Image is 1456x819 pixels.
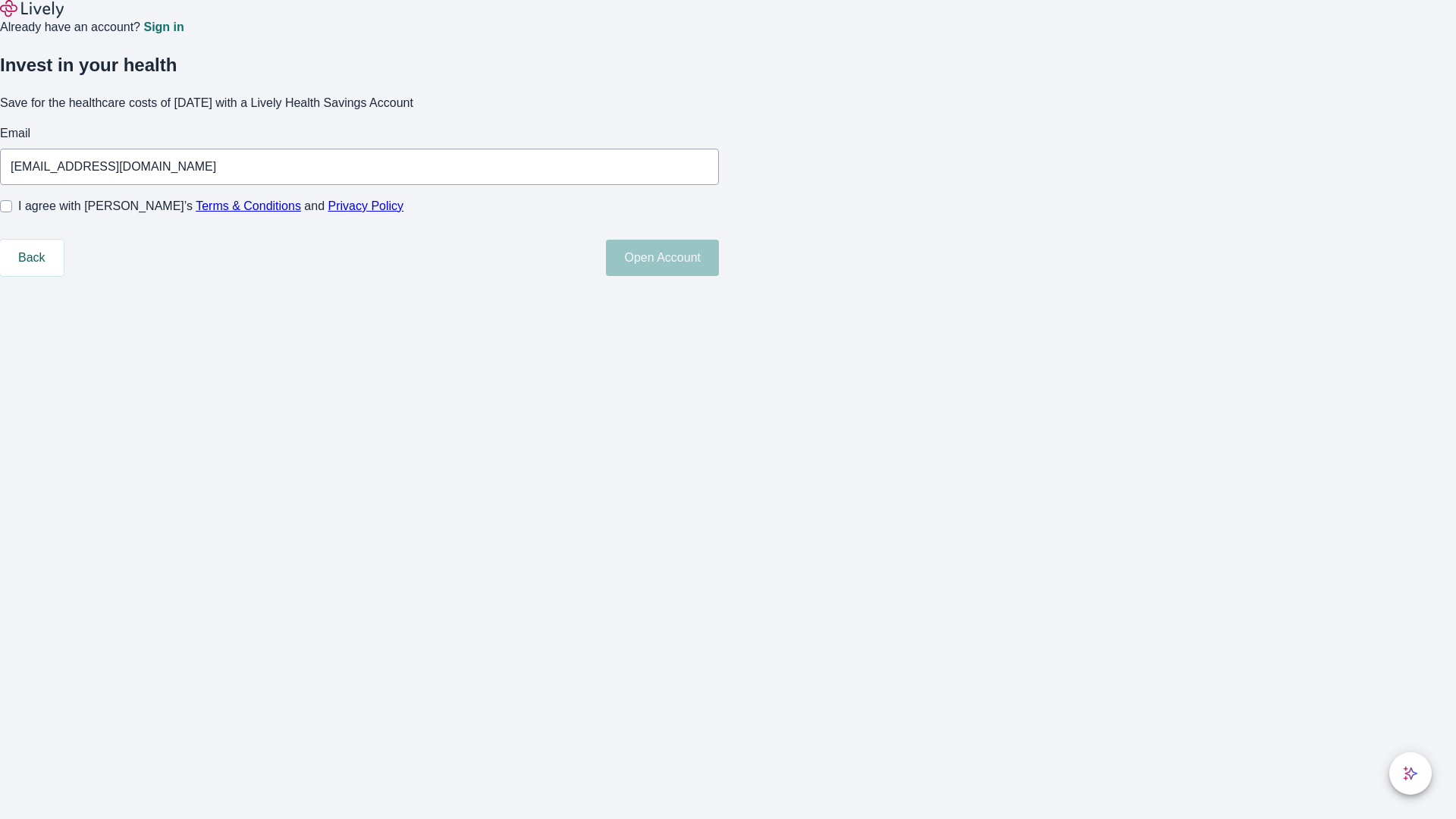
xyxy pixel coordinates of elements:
span: I agree with [PERSON_NAME]’s and [18,197,403,215]
a: Privacy Policy [328,199,404,212]
a: Terms & Conditions [196,199,301,212]
svg: Lively AI Assistant [1403,766,1418,781]
a: Sign in [143,21,184,33]
button: chat [1389,752,1432,795]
